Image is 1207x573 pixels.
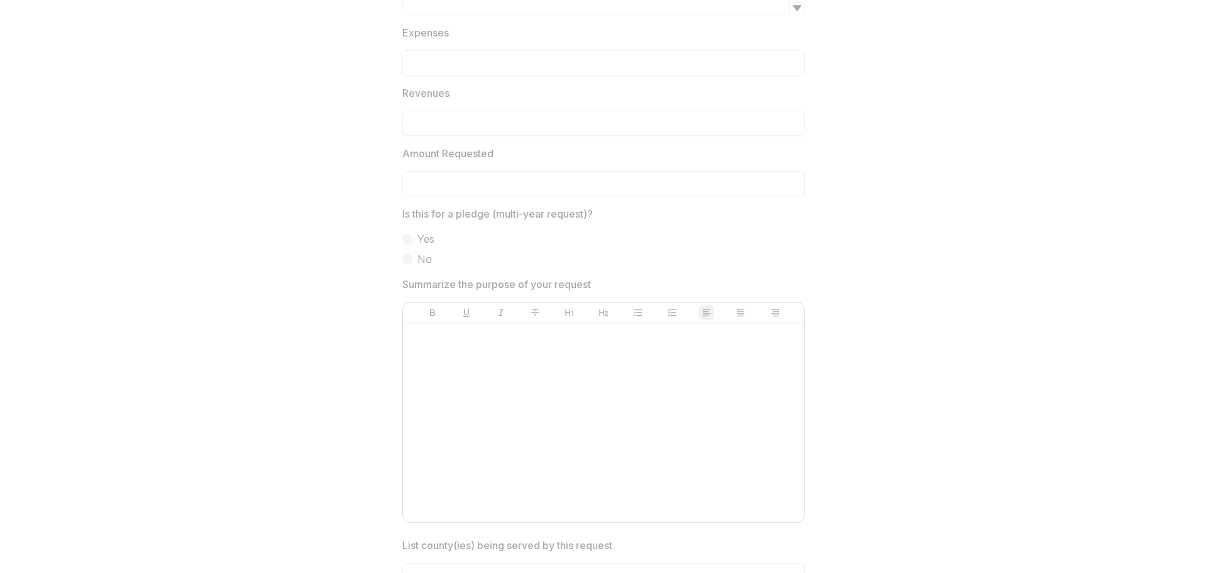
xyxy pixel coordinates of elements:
[402,538,612,553] p: List county(ies) being served by this request
[631,305,646,320] button: Bullet List
[402,277,591,292] p: Summarize the purpose of your request
[402,86,449,101] p: Revenues
[596,305,611,320] button: Heading 2
[527,305,543,320] button: Strike
[425,305,440,320] button: Bold
[402,25,449,40] p: Expenses
[562,305,577,320] button: Heading 1
[768,305,783,320] button: Align Right
[699,305,714,320] button: Align Left
[402,206,593,221] p: Is this for a pledge (multi-year request)?
[417,231,434,247] span: Yes
[664,305,680,320] button: Ordered List
[733,305,748,320] button: Align Center
[493,305,509,320] button: Italicize
[417,252,432,267] span: No
[459,305,474,320] button: Underline
[402,146,493,161] p: Amount Requested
